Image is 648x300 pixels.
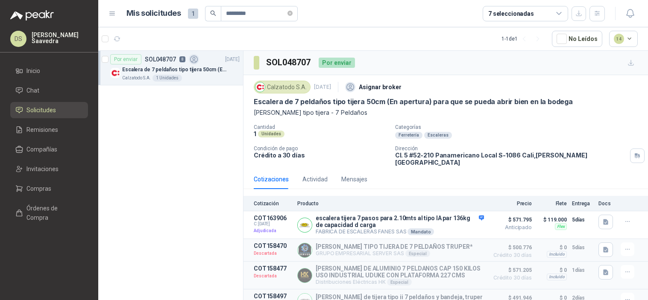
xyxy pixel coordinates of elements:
[387,279,412,285] div: Especial
[359,82,402,92] p: Asignar broker
[287,9,293,17] span: close-circle
[572,242,593,253] p: 5 días
[405,250,430,257] div: Especial
[254,146,388,151] p: Condición de pago
[254,175,289,184] div: Cotizaciones
[254,221,292,227] span: C: [DATE]
[316,243,472,250] p: [PERSON_NAME] TIPO TIJERA DE 7 PELDAÑOS TRUPER*
[254,81,311,93] div: Calzatodo S.A.
[10,82,88,99] a: Chat
[254,97,573,106] p: Escalera de 7 peldaños tipo tijera 50cm (En apertura) para que se pueda abrir bien en la bodega
[110,68,120,78] img: Company Logo
[319,58,355,68] div: Por enviar
[316,215,484,228] p: escalera tijera 7 pasos para 2.10mts al tipo IA par 136kg de capacidad d carga
[489,225,532,230] span: Anticipado
[254,151,388,159] p: Crédito a 30 días
[537,265,567,275] p: $ 0
[10,141,88,157] a: Compañías
[547,251,567,258] div: Incluido
[122,66,229,74] p: Escalera de 7 peldaños tipo tijera 50cm (En apertura) para que se pueda abrir bien en la bodega
[10,102,88,118] a: Solicitudes
[110,54,141,64] div: Por enviar
[26,204,80,222] span: Órdenes de Compra
[395,146,627,151] p: Dirección
[254,108,638,117] p: [PERSON_NAME] tipo tijera - 7 Peldaños
[254,242,292,249] p: COT158470
[255,82,265,92] img: Company Logo
[297,201,484,207] p: Producto
[598,201,616,207] p: Docs
[210,10,216,16] span: search
[254,227,292,235] p: Adjudicada
[258,131,284,137] div: Unidades
[316,265,484,279] p: [PERSON_NAME] DE ALUMINIO 7 PELDANOS CAP 150 KILOS USO INDUSTRIAL UDUKE CON PLATAFORMA 227 CMS
[314,83,331,91] p: [DATE]
[572,201,593,207] p: Entrega
[547,274,567,280] div: Incluido
[26,164,59,174] span: Invitaciones
[572,265,593,275] p: 1 días
[10,31,26,47] div: DS
[395,132,422,139] div: Ferretería
[287,11,293,16] span: close-circle
[188,9,198,19] span: 1
[179,56,185,62] p: 8
[395,124,645,130] p: Categorías
[489,253,532,258] span: Crédito 30 días
[266,56,312,69] h3: SOL048707
[341,175,367,184] div: Mensajes
[26,184,51,193] span: Compras
[254,215,292,221] p: COT163906
[254,124,388,130] p: Cantidad
[316,228,484,235] p: FABRICA DE ESCALERAS FANES SAS
[254,249,292,258] p: Descartada
[302,175,328,184] div: Actividad
[537,215,567,225] p: $ 119.000
[10,200,88,226] a: Órdenes de Compra
[298,218,312,232] img: Company Logo
[316,250,472,257] p: GRUPO EMPRESARIAL SERVER SAS
[395,151,627,166] p: Cl. 5 #52-210 Panamericano Local S-1086 Cali , [PERSON_NAME][GEOGRAPHIC_DATA]
[10,181,88,197] a: Compras
[10,122,88,138] a: Remisiones
[126,7,181,20] h1: Mis solicitudes
[26,105,56,115] span: Solicitudes
[609,31,638,47] button: 14
[26,86,39,95] span: Chat
[489,265,532,275] span: $ 571.205
[26,66,40,76] span: Inicio
[254,272,292,280] p: Descartada
[145,56,176,62] p: SOL048707
[489,242,532,253] span: $ 500.776
[10,161,88,177] a: Invitaciones
[537,242,567,253] p: $ 0
[316,279,484,285] p: Distribuciones Eléctricas HK
[489,215,532,225] span: $ 571.795
[152,75,182,82] div: 1 Unidades
[489,275,532,280] span: Crédito 30 días
[254,293,292,300] p: COT158497
[254,201,292,207] p: Cotización
[32,32,88,44] p: [PERSON_NAME] Saavedra
[537,201,567,207] p: Flete
[10,63,88,79] a: Inicio
[298,268,312,283] img: Company Logo
[254,130,256,137] p: 1
[254,265,292,272] p: COT158477
[424,132,452,139] div: Escaleras
[225,55,240,64] p: [DATE]
[122,75,151,82] p: Calzatodo S.A.
[552,31,602,47] button: No Leídos
[572,215,593,225] p: 5 días
[26,125,58,134] span: Remisiones
[26,145,57,154] span: Compañías
[488,9,534,18] div: 7 seleccionadas
[489,201,532,207] p: Precio
[98,51,243,85] a: Por enviarSOL0487078[DATE] Company LogoEscalera de 7 peldaños tipo tijera 50cm (En apertura) para...
[298,243,312,257] img: Company Logo
[10,10,54,20] img: Logo peakr
[501,32,545,46] div: 1 - 1 de 1
[408,228,434,235] div: Mandato
[555,223,567,230] div: Flex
